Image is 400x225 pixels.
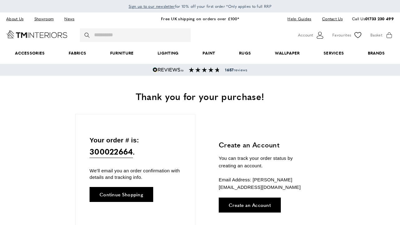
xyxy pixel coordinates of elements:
[90,187,153,202] a: Continue Shopping
[189,67,220,72] img: Reviews section
[129,3,175,9] a: Sign up to our newsletter
[90,145,133,158] span: 300022664
[332,31,363,40] a: Favourites
[219,198,281,213] a: Create an Account
[85,28,91,42] button: Search
[219,155,311,170] p: You can track your order status by creating an account.
[60,15,79,23] a: News
[365,16,394,22] a: 01733 230 499
[3,44,57,63] span: Accessories
[219,176,311,191] p: Email Address: [PERSON_NAME][EMAIL_ADDRESS][DOMAIN_NAME]
[136,89,264,103] span: Thank you for your purchase!
[153,67,184,72] img: Reviews.io 5 stars
[129,3,271,9] span: for 10% off your first order *Only applies to full RRP
[229,203,271,207] span: Create an Account
[332,32,351,38] span: Favourites
[227,44,263,63] a: Rugs
[298,31,324,40] button: Customer Account
[57,44,98,63] a: Fabrics
[98,44,146,63] a: Furniture
[283,15,316,23] a: Help Guides
[30,15,58,23] a: Showroom
[191,44,227,63] a: Paint
[6,15,28,23] a: About Us
[100,192,143,197] span: Continue Shopping
[298,32,313,38] span: Account
[356,44,397,63] a: Brands
[90,135,181,158] p: Your order # is: .
[317,15,343,23] a: Contact Us
[6,30,67,38] a: Go to Home page
[263,44,311,63] a: Wallpaper
[225,67,247,72] span: reviews
[352,16,394,22] p: Call Us
[161,16,239,22] a: Free UK shipping on orders over £100*
[225,67,233,73] strong: 1657
[146,44,191,63] a: Lighting
[90,167,181,180] p: We'll email you an order confirmation with details and tracking info.
[219,140,311,150] h3: Create an Account
[312,44,356,63] a: Services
